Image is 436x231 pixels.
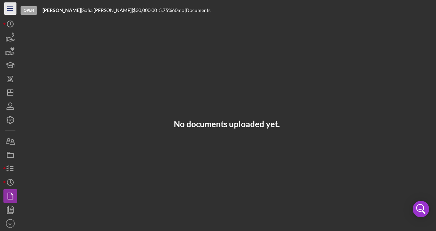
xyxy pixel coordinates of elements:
[21,6,37,15] div: Open
[43,7,81,13] b: [PERSON_NAME]
[159,8,172,13] div: 5.75 %
[174,119,280,129] h3: No documents uploaded yet.
[43,8,82,13] div: |
[82,8,133,13] div: Sofia [PERSON_NAME] |
[184,8,210,13] div: | Documents
[3,217,17,230] button: VA
[8,222,13,226] text: VA
[413,201,429,217] div: Open Intercom Messenger
[172,8,184,13] div: 60 mo
[133,8,159,13] div: $30,000.00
